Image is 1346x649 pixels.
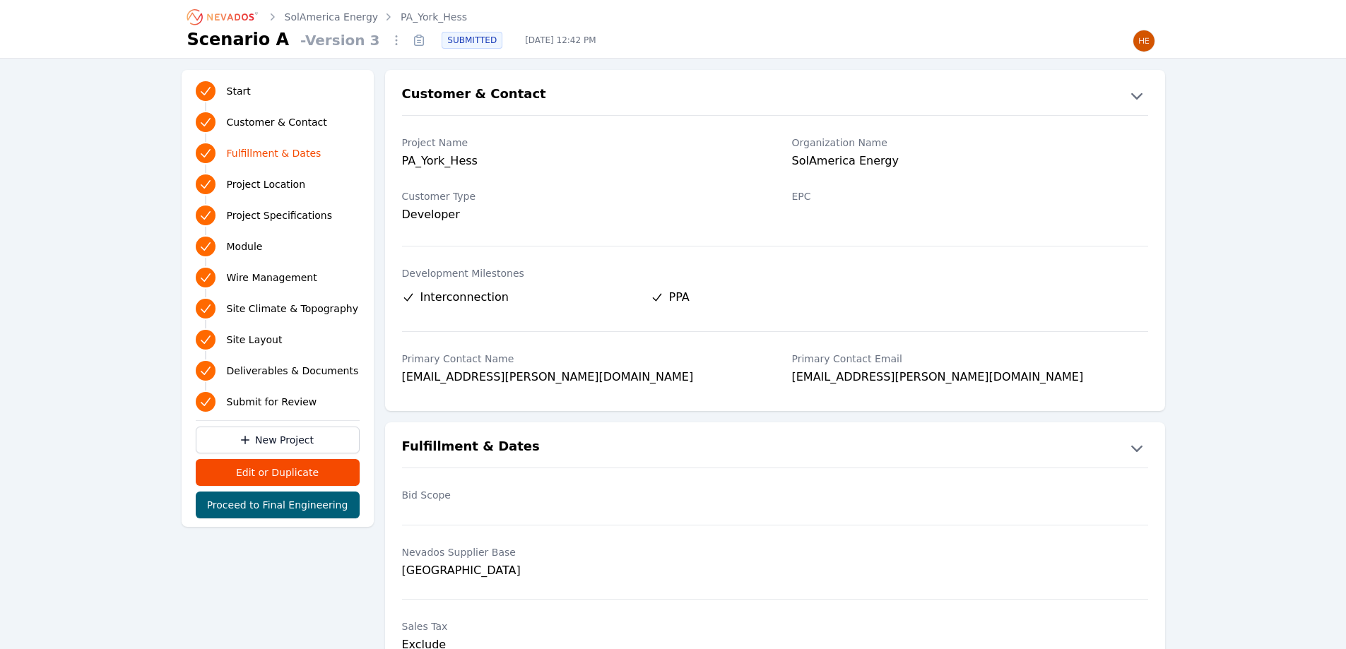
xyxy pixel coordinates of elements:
[402,266,1148,280] label: Development Milestones
[669,289,690,306] span: PPA
[187,28,290,51] h1: Scenario A
[385,436,1165,459] button: Fulfillment & Dates
[402,206,758,223] div: Developer
[442,32,502,49] div: SUBMITTED
[227,270,317,285] span: Wire Management
[227,84,251,98] span: Start
[792,153,1148,172] div: SolAmerica Energy
[227,302,358,316] span: Site Climate & Topography
[402,369,758,388] div: [EMAIL_ADDRESS][PERSON_NAME][DOMAIN_NAME]
[196,459,360,486] button: Edit or Duplicate
[187,6,468,28] nav: Breadcrumb
[227,395,317,409] span: Submit for Review
[402,189,758,203] label: Customer Type
[514,35,607,46] span: [DATE] 12:42 PM
[402,488,758,502] label: Bid Scope
[792,369,1148,388] div: [EMAIL_ADDRESS][PERSON_NAME][DOMAIN_NAME]
[227,146,321,160] span: Fulfillment & Dates
[792,352,1148,366] label: Primary Contact Email
[402,136,758,150] label: Project Name
[227,177,306,191] span: Project Location
[402,84,546,107] h2: Customer & Contact
[402,619,758,633] label: Sales Tax
[401,10,467,24] a: PA_York_Hess
[227,364,359,378] span: Deliverables & Documents
[196,492,360,518] button: Proceed to Final Engineering
[402,436,540,459] h2: Fulfillment & Dates
[402,562,758,579] div: [GEOGRAPHIC_DATA]
[402,352,758,366] label: Primary Contact Name
[227,239,263,254] span: Module
[196,427,360,453] a: New Project
[227,115,327,129] span: Customer & Contact
[1133,30,1155,52] img: Henar Luque
[402,153,758,172] div: PA_York_Hess
[295,30,385,50] span: - Version 3
[792,189,1148,203] label: EPC
[420,289,509,306] span: Interconnection
[227,208,333,222] span: Project Specifications
[227,333,283,347] span: Site Layout
[285,10,379,24] a: SolAmerica Energy
[196,78,360,415] nav: Progress
[792,136,1148,150] label: Organization Name
[402,545,758,559] label: Nevados Supplier Base
[385,84,1165,107] button: Customer & Contact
